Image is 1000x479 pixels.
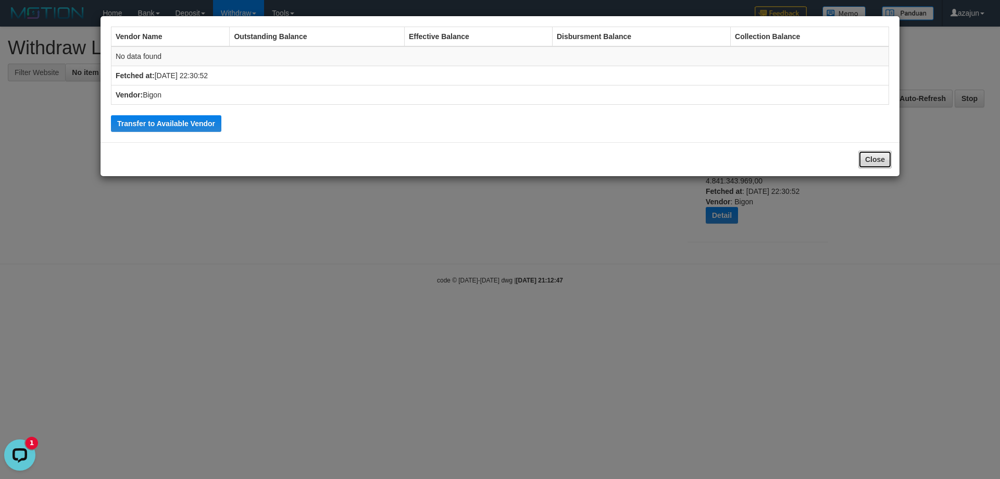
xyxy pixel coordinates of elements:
b: Fetched at: [116,71,155,80]
button: Open LiveChat chat widget [4,4,35,35]
th: Outstanding Balance [230,27,404,47]
div: new message indicator [26,2,38,14]
th: Vendor Name [111,27,230,47]
button: Close [858,151,892,168]
th: Effective Balance [404,27,552,47]
td: [DATE] 22:30:52 [111,66,889,85]
th: Collection Balance [731,27,889,47]
button: Transfer to Available Vendor [111,115,221,132]
td: No data found [111,46,889,66]
td: Bigon [111,85,889,105]
b: Vendor: [116,91,143,99]
th: Disbursment Balance [552,27,730,47]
